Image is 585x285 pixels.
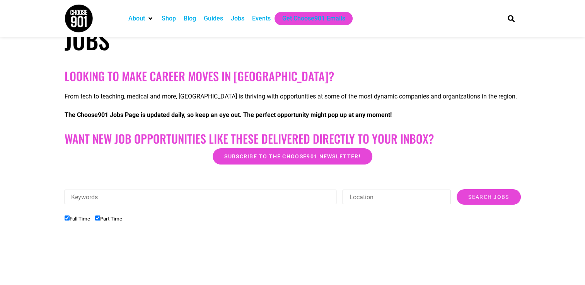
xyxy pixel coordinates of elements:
[125,12,158,25] div: About
[224,154,360,159] span: Subscribe to the Choose901 newsletter!
[457,189,520,205] input: Search Jobs
[95,215,100,221] input: Part Time
[65,69,521,83] h2: Looking to make career moves in [GEOGRAPHIC_DATA]?
[505,12,517,25] div: Search
[65,92,521,101] p: From tech to teaching, medical and more, [GEOGRAPHIC_DATA] is thriving with opportunities at some...
[343,190,450,204] input: Location
[252,14,271,23] a: Events
[65,215,70,221] input: Full Time
[65,132,521,146] h2: Want New Job Opportunities like these Delivered Directly to your Inbox?
[65,111,392,119] strong: The Choose901 Jobs Page is updated daily, so keep an eye out. The perfect opportunity might pop u...
[95,216,122,222] label: Part Time
[65,216,90,222] label: Full Time
[65,190,337,204] input: Keywords
[162,14,176,23] a: Shop
[282,14,345,23] a: Get Choose901 Emails
[213,148,372,165] a: Subscribe to the Choose901 newsletter!
[231,14,244,23] a: Jobs
[125,12,494,25] nav: Main nav
[184,14,196,23] a: Blog
[65,26,289,54] h1: Jobs
[128,14,145,23] a: About
[204,14,223,23] a: Guides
